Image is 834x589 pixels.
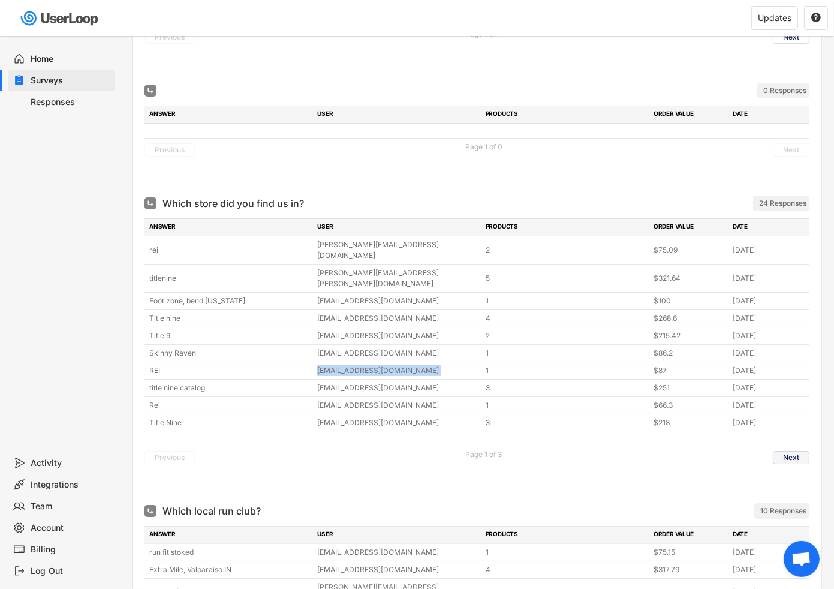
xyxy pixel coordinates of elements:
[144,143,195,157] button: Previous
[317,547,478,558] div: [EMAIL_ADDRESS][DOMAIN_NAME]
[486,530,646,540] div: PRODUCTS
[465,31,502,38] div: Page 1 of 4
[773,143,809,157] button: Next
[149,547,310,558] div: run fit stoked
[317,330,478,341] div: [EMAIL_ADDRESS][DOMAIN_NAME]
[486,547,646,558] div: 1
[486,313,646,324] div: 4
[18,6,103,31] img: userloop-logo-01.svg
[317,564,478,575] div: [EMAIL_ADDRESS][DOMAIN_NAME]
[654,417,725,428] div: $218
[733,530,805,540] div: DATE
[31,566,110,577] div: Log Out
[149,109,310,120] div: ANSWER
[31,501,110,512] div: Team
[733,365,805,376] div: [DATE]
[149,564,310,575] div: Extra Mile, Valparaiso IN
[773,451,809,464] button: Next
[486,417,646,428] div: 3
[811,12,821,23] text: 
[733,222,805,233] div: DATE
[811,13,821,23] button: 
[486,245,646,256] div: 2
[486,365,646,376] div: 1
[149,245,310,256] div: rei
[162,504,261,518] div: Which local run club?
[654,564,725,575] div: $317.79
[654,383,725,393] div: $251
[317,348,478,359] div: [EMAIL_ADDRESS][DOMAIN_NAME]
[486,564,646,575] div: 4
[317,417,478,428] div: [EMAIL_ADDRESS][DOMAIN_NAME]
[317,109,478,120] div: USER
[486,109,646,120] div: PRODUCTS
[773,31,809,44] button: Next
[149,530,310,540] div: ANSWER
[654,400,725,411] div: $66.3
[733,245,805,256] div: [DATE]
[149,365,310,376] div: REI
[31,53,110,65] div: Home
[317,530,478,540] div: USER
[147,87,154,94] img: Open Ended
[733,296,805,306] div: [DATE]
[758,14,791,22] div: Updates
[733,417,805,428] div: [DATE]
[149,296,310,306] div: Foot zone, bend [US_STATE]
[654,330,725,341] div: $215.42
[31,522,110,534] div: Account
[162,196,304,211] div: Which store did you find us in?
[31,458,110,469] div: Activity
[733,273,805,284] div: [DATE]
[733,383,805,393] div: [DATE]
[733,330,805,341] div: [DATE]
[465,143,502,151] div: Page 1 of 0
[760,506,806,516] div: 10 Responses
[149,417,310,428] div: Title Nine
[317,222,478,233] div: USER
[317,313,478,324] div: [EMAIL_ADDRESS][DOMAIN_NAME]
[654,530,725,540] div: ORDER VALUE
[486,296,646,306] div: 1
[147,200,154,207] img: Open Ended
[733,109,805,120] div: DATE
[654,313,725,324] div: $268.6
[317,365,478,376] div: [EMAIL_ADDRESS][DOMAIN_NAME]
[654,348,725,359] div: $86.2
[654,296,725,306] div: $100
[486,273,646,284] div: 5
[733,348,805,359] div: [DATE]
[733,400,805,411] div: [DATE]
[317,268,478,289] div: [PERSON_NAME][EMAIL_ADDRESS][PERSON_NAME][DOMAIN_NAME]
[317,296,478,306] div: [EMAIL_ADDRESS][DOMAIN_NAME]
[784,541,820,577] a: Open chat
[149,222,310,233] div: ANSWER
[486,330,646,341] div: 2
[486,383,646,393] div: 3
[31,479,110,491] div: Integrations
[317,400,478,411] div: [EMAIL_ADDRESS][DOMAIN_NAME]
[486,348,646,359] div: 1
[733,564,805,575] div: [DATE]
[654,222,725,233] div: ORDER VALUE
[147,507,154,515] img: Open Ended
[733,547,805,558] div: [DATE]
[144,451,195,464] button: Previous
[654,547,725,558] div: $75.15
[486,222,646,233] div: PRODUCTS
[654,365,725,376] div: $87
[144,31,195,44] button: Previous
[31,97,110,108] div: Responses
[317,383,478,393] div: [EMAIL_ADDRESS][DOMAIN_NAME]
[654,273,725,284] div: $321.64
[149,383,310,393] div: title nine catalog
[317,239,478,261] div: [PERSON_NAME][EMAIL_ADDRESS][DOMAIN_NAME]
[654,109,725,120] div: ORDER VALUE
[31,75,110,86] div: Surveys
[654,245,725,256] div: $75.09
[31,544,110,555] div: Billing
[486,400,646,411] div: 1
[149,400,310,411] div: Rei
[149,330,310,341] div: Title 9
[466,451,502,458] div: Page 1 of 3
